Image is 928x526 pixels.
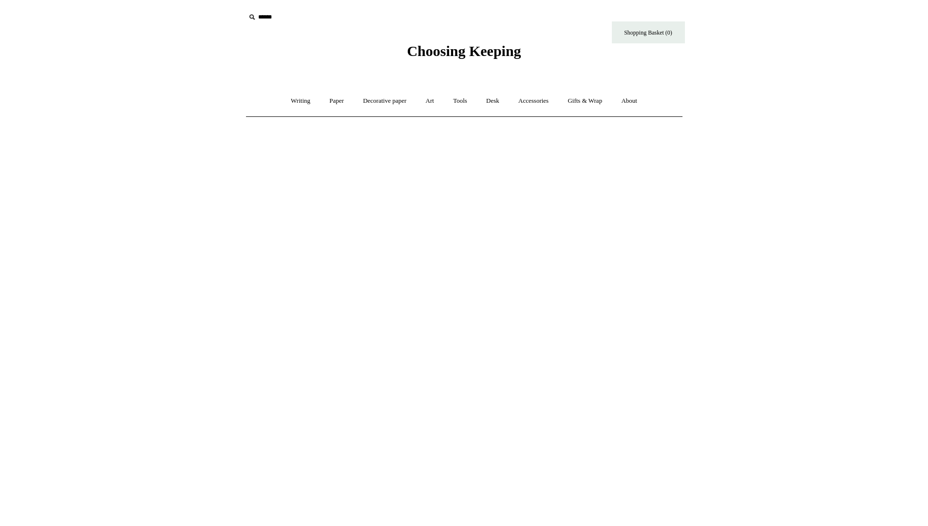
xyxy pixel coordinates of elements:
[407,43,521,59] span: Choosing Keeping
[559,88,611,114] a: Gifts & Wrap
[510,88,557,114] a: Accessories
[444,88,476,114] a: Tools
[612,21,685,43] a: Shopping Basket (0)
[612,88,646,114] a: About
[477,88,508,114] a: Desk
[417,88,443,114] a: Art
[407,51,521,57] a: Choosing Keeping
[282,88,319,114] a: Writing
[354,88,415,114] a: Decorative paper
[321,88,353,114] a: Paper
